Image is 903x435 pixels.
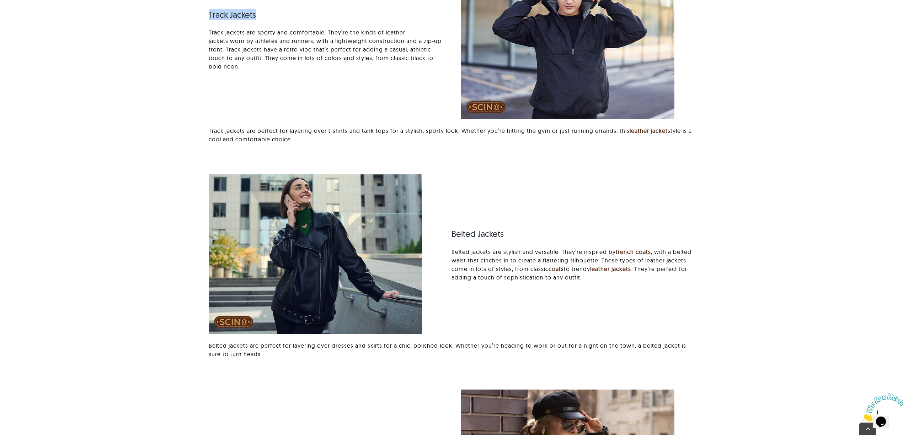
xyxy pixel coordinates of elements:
p: Belted jackets are stylish and versatile. They’re inspired by , with a belted waist that cinches ... [451,248,694,282]
a: leather jacket [630,127,668,134]
a: Belted Jackets [209,174,422,181]
h3: Track Jackets [209,10,442,20]
iframe: chat widget [859,391,903,424]
img: Belted Jackets [209,174,422,334]
a: leather jackets [590,265,631,272]
p: Track jackets are sporty and comfortable. They’re the kinds of leather jackets worn by athletes a... [209,28,442,71]
p: Track jackets are perfect for layering over t-shirts and tank tops for a stylish, sporty look. Wh... [209,126,694,143]
span: 1 [3,3,6,9]
a: Oversized Jackets [461,389,674,396]
a: trench coats [616,248,651,255]
img: Chat attention grabber [3,3,47,31]
a: coats [549,265,564,272]
p: Belted jackets are perfect for layering over dresses and skirts for a chic, polished look. Whethe... [209,341,694,358]
h3: Belted Jackets [451,229,694,239]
